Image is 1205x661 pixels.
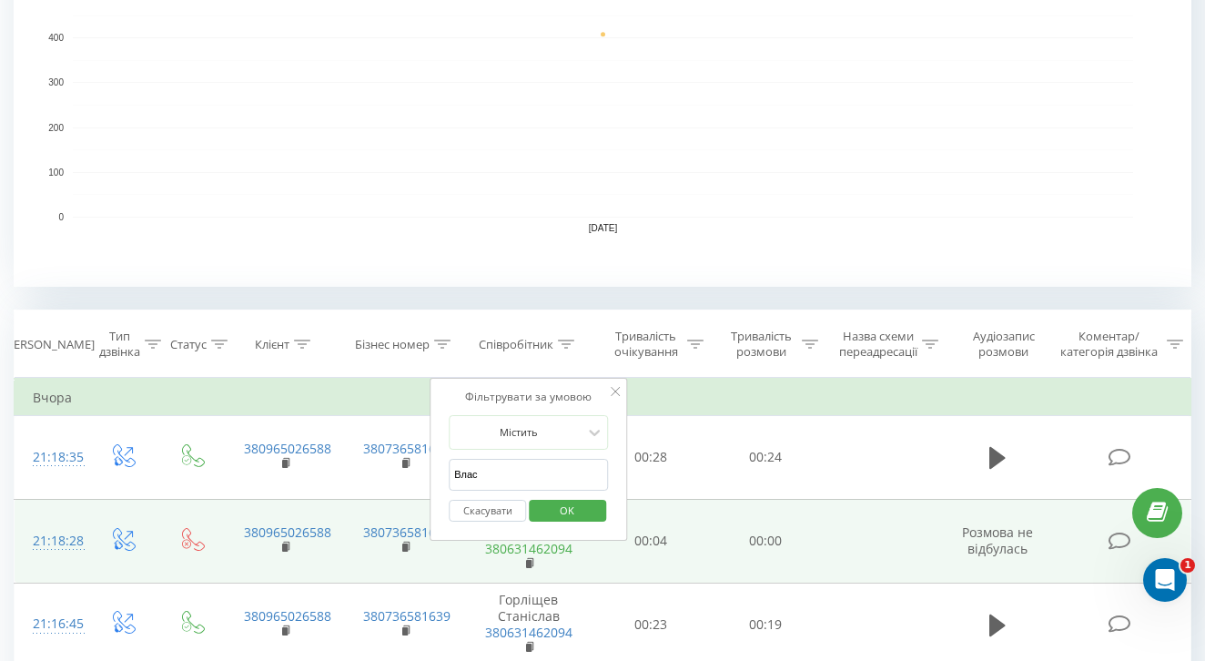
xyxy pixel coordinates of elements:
[48,168,64,178] text: 100
[542,496,592,524] span: OK
[593,499,708,583] td: 00:04
[58,212,64,222] text: 0
[708,416,823,500] td: 00:24
[48,33,64,43] text: 400
[3,337,95,352] div: [PERSON_NAME]
[99,329,140,360] div: Тип дзвінка
[355,337,430,352] div: Бізнес номер
[593,416,708,500] td: 00:28
[959,329,1048,360] div: Аудіозапис розмови
[1056,329,1162,360] div: Коментар/категорія дзвінка
[170,337,207,352] div: Статус
[244,607,331,625] a: 380965026588
[363,440,451,457] a: 380736581639
[485,540,572,557] a: 380631462094
[33,440,69,475] div: 21:18:35
[363,524,451,541] a: 380736581639
[1180,558,1195,573] span: 1
[449,459,609,491] input: Введіть значення
[962,524,1033,557] span: Розмова не відбулась
[449,388,609,406] div: Фільтрувати за умовою
[15,380,1191,416] td: Вчора
[610,329,683,360] div: Тривалість очікування
[255,337,289,352] div: Клієнт
[479,337,553,352] div: Співробітник
[724,329,797,360] div: Тривалість розмови
[589,223,618,233] text: [DATE]
[529,500,606,523] button: OK
[48,78,64,88] text: 300
[839,329,917,360] div: Назва схеми переадресації
[33,606,69,642] div: 21:16:45
[363,607,451,625] a: 380736581639
[33,524,69,559] div: 21:18:28
[48,123,64,133] text: 200
[1143,558,1187,602] iframe: Intercom live chat
[244,524,331,541] a: 380965026588
[449,500,526,523] button: Скасувати
[244,440,331,457] a: 380965026588
[485,624,572,641] a: 380631462094
[708,499,823,583] td: 00:00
